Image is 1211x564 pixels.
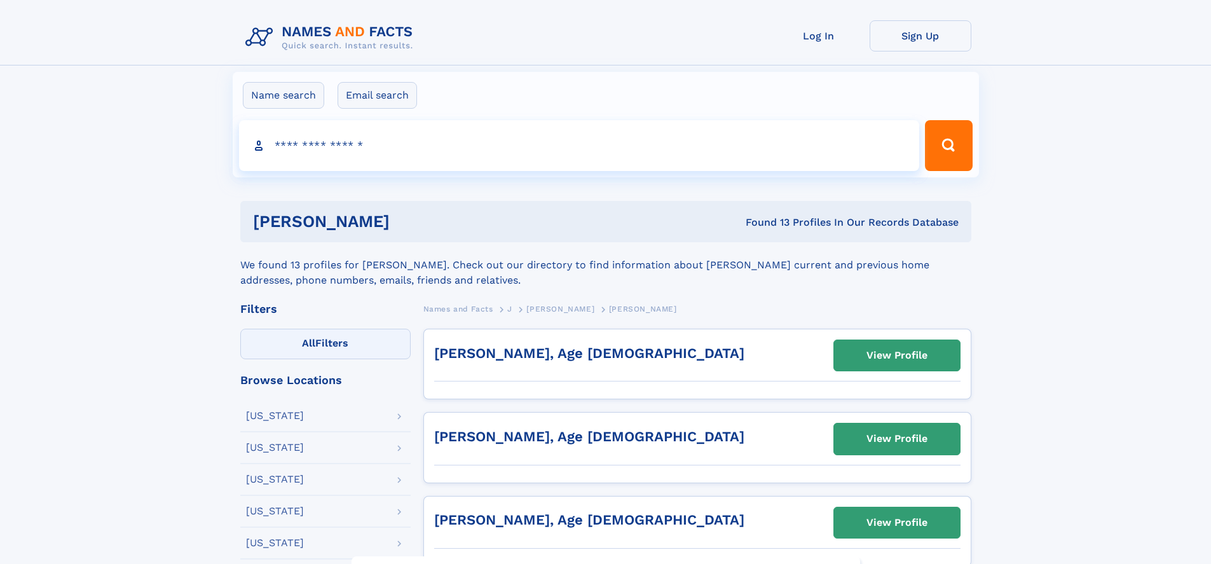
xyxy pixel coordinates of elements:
a: View Profile [834,423,960,454]
a: [PERSON_NAME], Age [DEMOGRAPHIC_DATA] [434,512,744,528]
img: Logo Names and Facts [240,20,423,55]
div: [US_STATE] [246,411,304,421]
a: [PERSON_NAME], Age [DEMOGRAPHIC_DATA] [434,345,744,361]
button: Search Button [925,120,972,171]
a: [PERSON_NAME], Age [DEMOGRAPHIC_DATA] [434,429,744,444]
label: Email search [338,82,417,109]
div: View Profile [866,424,927,453]
span: J [507,305,512,313]
a: View Profile [834,340,960,371]
label: Name search [243,82,324,109]
span: [PERSON_NAME] [526,305,594,313]
div: View Profile [866,508,927,537]
a: [PERSON_NAME] [526,301,594,317]
div: [US_STATE] [246,474,304,485]
div: [US_STATE] [246,506,304,516]
input: search input [239,120,920,171]
div: View Profile [866,341,927,370]
div: Found 13 Profiles In Our Records Database [568,216,959,230]
div: [US_STATE] [246,443,304,453]
div: We found 13 profiles for [PERSON_NAME]. Check out our directory to find information about [PERSON... [240,242,971,288]
span: All [302,337,315,349]
span: [PERSON_NAME] [609,305,677,313]
a: View Profile [834,507,960,538]
div: Filters [240,303,411,315]
div: Browse Locations [240,375,411,386]
a: J [507,301,512,317]
a: Log In [768,20,870,52]
label: Filters [240,329,411,359]
a: Sign Up [870,20,971,52]
a: Names and Facts [423,301,493,317]
div: [US_STATE] [246,538,304,548]
h1: [PERSON_NAME] [253,214,568,230]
